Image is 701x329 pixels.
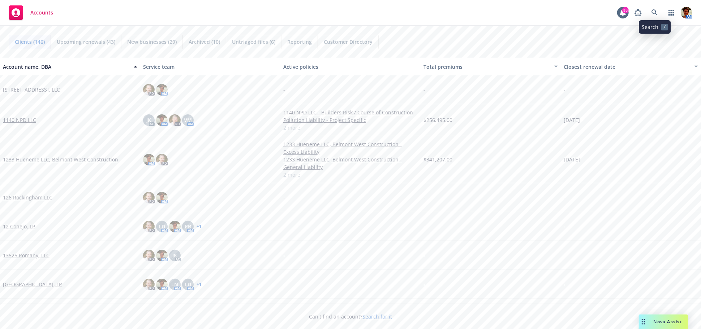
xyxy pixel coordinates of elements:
[159,223,165,230] span: LD
[3,194,52,201] a: 126 Rockingham LLC
[3,86,60,93] a: [STREET_ADDRESS], LLC
[3,156,118,163] a: 1233 Hueneme LLC, Belmont West Construction
[283,124,418,131] a: 2 more
[57,38,115,46] span: Upcoming renewals (43)
[631,5,645,20] a: Report a Bug
[283,281,285,288] span: -
[156,114,168,126] img: photo
[30,10,53,16] span: Accounts
[6,3,56,23] a: Accounts
[564,223,565,230] span: -
[173,252,177,259] span: JK
[324,38,373,46] span: Customer Directory
[3,116,36,124] a: 1140 NPD LLC
[681,7,692,18] img: photo
[283,156,418,171] a: 1233 Hueneme LLC, Belmont West Construction - General Liability
[287,38,312,46] span: Reporting
[561,58,701,75] button: Closest renewal date
[639,315,648,329] div: Drag to move
[185,281,191,288] span: LD
[197,224,202,229] a: + 1
[283,223,285,230] span: -
[564,116,580,124] span: [DATE]
[147,116,151,124] span: JK
[283,86,285,93] span: -
[362,313,392,320] a: Search for it
[564,252,565,259] span: -
[283,194,285,201] span: -
[3,281,62,288] a: [GEOGRAPHIC_DATA], LP
[423,156,452,163] span: $341,207.00
[564,63,690,71] div: Closest renewal date
[156,279,168,290] img: photo
[564,194,565,201] span: -
[156,250,168,261] img: photo
[654,319,682,325] span: Nova Assist
[283,140,418,156] a: 1233 Hueneme LLC, Belmont West Construction - Excess Liability
[283,171,418,178] a: 2 more
[423,223,425,230] span: -
[143,221,155,232] img: photo
[622,7,629,13] div: 33
[423,63,550,71] div: Total premiums
[156,154,168,165] img: photo
[564,156,580,163] span: [DATE]
[232,38,275,46] span: Untriaged files (6)
[140,58,280,75] button: Service team
[648,5,662,20] a: Search
[664,5,679,20] a: Switch app
[169,114,181,126] img: photo
[283,252,285,259] span: -
[184,116,192,124] span: VM
[283,109,418,116] a: 1140 NPD LLC - Builders Risk / Course of Construction
[143,279,155,290] img: photo
[197,282,202,287] a: + 1
[156,84,168,96] img: photo
[309,313,392,320] span: Can't find an account?
[143,63,278,71] div: Service team
[423,86,425,93] span: -
[283,116,418,124] a: Pollution Liability - Project Specific
[639,315,688,329] button: Nova Assist
[3,223,35,230] a: 12 Conejo, LP
[423,252,425,259] span: -
[156,192,168,203] img: photo
[423,281,425,288] span: -
[283,63,418,71] div: Active policies
[280,58,421,75] button: Active policies
[127,38,177,46] span: New businesses (29)
[172,281,179,288] span: LN
[189,38,220,46] span: Archived (10)
[143,84,155,96] img: photo
[3,252,50,259] a: 13525 Romany, LLC
[143,154,155,165] img: photo
[185,223,191,230] span: PB
[564,86,565,93] span: -
[169,221,181,232] img: photo
[15,38,45,46] span: Clients (146)
[564,281,565,288] span: -
[421,58,561,75] button: Total premiums
[143,192,155,203] img: photo
[423,116,452,124] span: $256,495.00
[423,194,425,201] span: -
[143,250,155,261] img: photo
[3,63,129,71] div: Account name, DBA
